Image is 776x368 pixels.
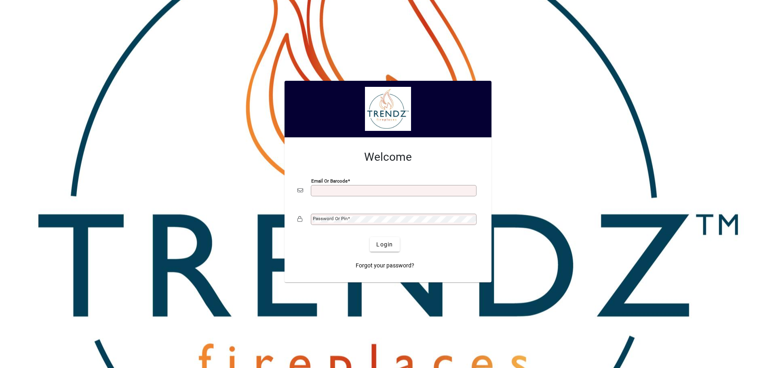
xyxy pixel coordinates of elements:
span: Forgot your password? [356,261,414,270]
a: Forgot your password? [352,258,418,273]
mat-label: Password or Pin [313,216,348,221]
button: Login [370,237,399,252]
h2: Welcome [297,150,479,164]
span: Login [376,240,393,249]
mat-label: Email or Barcode [311,178,348,184]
